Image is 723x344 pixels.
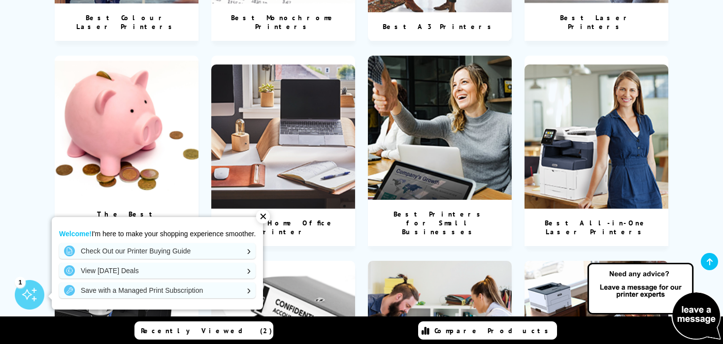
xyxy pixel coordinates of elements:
a: Compare Products [418,321,557,340]
img: Best Printers for Small Businesses [368,56,512,200]
div: Best Printers for Small Businesses [368,200,512,246]
span: Recently Viewed (2) [141,326,272,335]
div: ✕ [256,210,270,223]
a: Best Home Office Printer [211,56,356,246]
div: Best Monochrome Printers [211,3,356,41]
a: Best Printers for Small Businesses [368,56,512,246]
div: Best All-in-One Laser Printers [525,209,669,246]
div: Best Home Office Printer [211,209,356,246]
img: Best All-in-One Laser Printers [525,64,669,209]
a: View [DATE] Deals [59,263,256,279]
strong: Welcome! [59,230,92,238]
div: Best A3 Printers [370,12,509,41]
a: Check Out our Printer Buying Guide [59,243,256,259]
img: Best Home Office Printer [211,64,356,209]
img: The Best Printers for Your Budget [55,56,199,200]
p: I'm here to make your shopping experience smoother. [59,229,256,238]
a: Best All-in-One Laser Printers [525,56,669,246]
a: Save with a Managed Print Subscription [59,282,256,298]
div: Best Laser Printers [525,3,669,41]
a: Recently Viewed (2) [134,321,273,340]
div: The Best Printers for Your Budget [55,200,199,246]
img: Open Live Chat window [585,261,723,342]
div: 1 [15,277,26,287]
a: The Best Printers for Your Budget [55,56,199,246]
span: Compare Products [434,326,554,335]
div: Best Colour Laser Printers [55,3,199,41]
